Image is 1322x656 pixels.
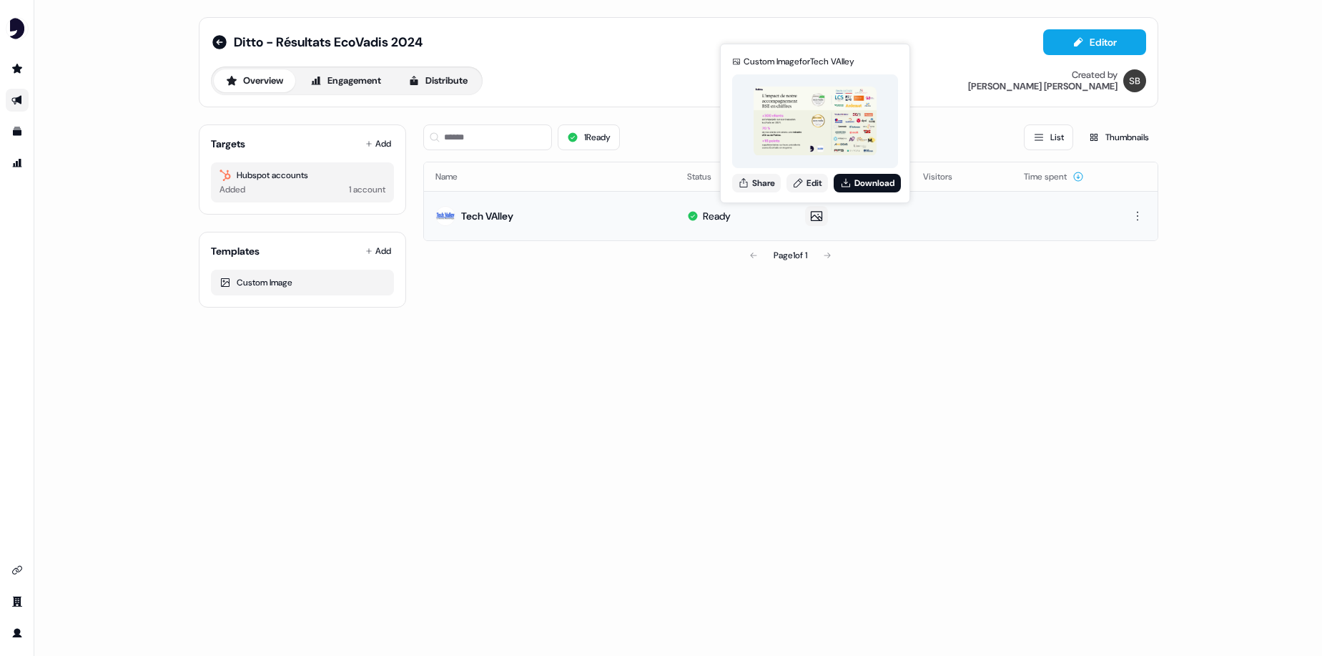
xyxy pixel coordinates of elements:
a: Edit [786,174,828,192]
div: Targets [211,137,245,151]
div: 1 account [349,182,385,197]
button: Name [435,164,475,190]
button: Distribute [396,69,480,92]
button: Editor [1043,29,1146,55]
a: Go to integrations [6,559,29,582]
span: Ditto - Résultats EcoVadis 2024 [234,34,423,51]
a: Go to outbound experience [6,89,29,112]
img: Simon [1123,69,1146,92]
img: asset preview [754,87,877,156]
button: Status [687,164,729,190]
div: Custom Image [219,275,385,290]
button: Thumbnails [1079,124,1158,150]
div: Templates [211,244,260,258]
button: Time spent [1024,164,1084,190]
div: Added [219,182,245,197]
button: Add [362,134,394,154]
button: Overview [214,69,295,92]
a: Editor [1043,36,1146,52]
div: Ready [703,209,731,223]
div: Created by [1072,69,1118,81]
a: Go to attribution [6,152,29,175]
div: [PERSON_NAME] [PERSON_NAME] [968,81,1118,92]
button: Engagement [298,69,393,92]
button: Share [732,174,781,192]
a: Go to profile [6,622,29,645]
a: Go to templates [6,120,29,143]
div: Tech VAlley [461,209,513,223]
button: Download [834,174,901,192]
div: Page 1 of 1 [774,248,807,263]
button: Add [362,241,394,261]
div: Hubspot accounts [219,168,385,182]
button: Visitors [923,164,970,190]
div: Custom Image for Tech VAlley [744,54,854,69]
button: List [1024,124,1073,150]
a: Go to prospects [6,57,29,80]
button: 1Ready [558,124,620,150]
a: Go to team [6,590,29,613]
